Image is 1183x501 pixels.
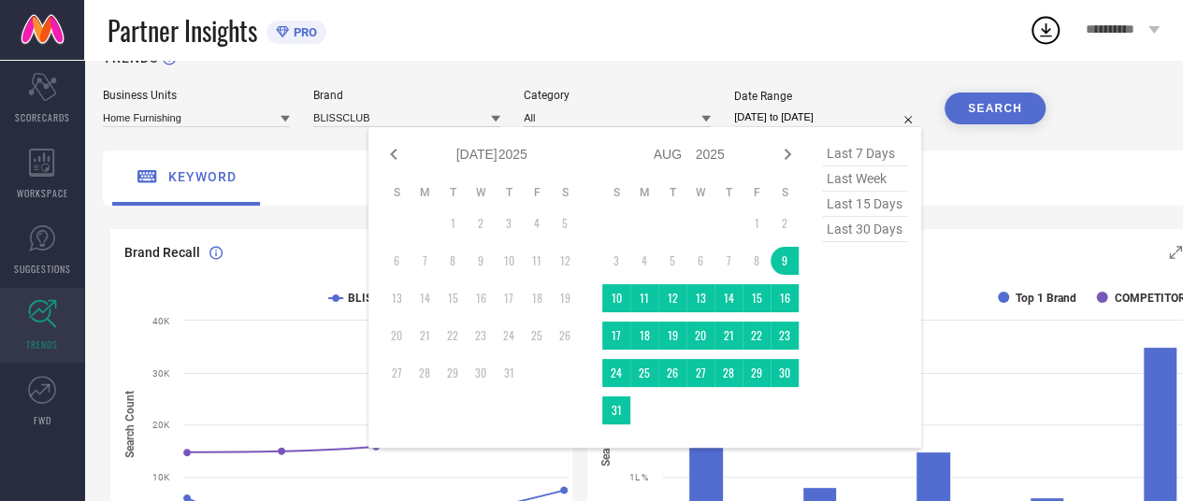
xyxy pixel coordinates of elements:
text: BLISSCLUB [348,292,408,305]
td: Sun Jul 13 2025 [382,284,411,312]
td: Mon Jul 28 2025 [411,359,439,387]
td: Fri Jul 04 2025 [523,209,551,237]
td: Wed Jul 02 2025 [467,209,495,237]
td: Sat Jul 19 2025 [551,284,579,312]
td: Mon Aug 11 2025 [630,284,658,312]
td: Thu Jul 31 2025 [495,359,523,387]
td: Tue Aug 19 2025 [658,322,686,350]
tspan: Search Coverage [600,382,613,466]
span: SUGGESTIONS [14,262,71,276]
span: FWD [34,413,51,427]
td: Sat Aug 30 2025 [771,359,799,387]
th: Wednesday [467,185,495,200]
div: Next month [776,143,799,165]
th: Monday [630,185,658,200]
th: Monday [411,185,439,200]
div: Previous month [382,143,405,165]
td: Fri Aug 22 2025 [743,322,771,350]
td: Sun Aug 10 2025 [602,284,630,312]
td: Fri Aug 15 2025 [743,284,771,312]
td: Tue Jul 01 2025 [439,209,467,237]
text: 30K [152,368,170,379]
th: Thursday [495,185,523,200]
td: Wed Aug 27 2025 [686,359,714,387]
div: Date Range [734,90,921,103]
th: Friday [743,185,771,200]
td: Thu Jul 03 2025 [495,209,523,237]
td: Tue Jul 29 2025 [439,359,467,387]
span: SCORECARDS [15,110,70,124]
td: Sat Aug 16 2025 [771,284,799,312]
tspan: Search Count [123,391,137,458]
td: Tue Jul 22 2025 [439,322,467,350]
span: last week [822,166,907,192]
td: Thu Aug 28 2025 [714,359,743,387]
td: Tue Jul 15 2025 [439,284,467,312]
td: Wed Aug 13 2025 [686,284,714,312]
td: Tue Jul 08 2025 [439,247,467,275]
td: Thu Aug 14 2025 [714,284,743,312]
td: Tue Aug 26 2025 [658,359,686,387]
th: Tuesday [658,185,686,200]
th: Friday [523,185,551,200]
div: Category [524,89,711,102]
td: Sun Aug 17 2025 [602,322,630,350]
td: Thu Jul 24 2025 [495,322,523,350]
span: Brand Recall [124,245,200,260]
td: Sat Jul 26 2025 [551,322,579,350]
td: Sun Aug 24 2025 [602,359,630,387]
td: Tue Aug 12 2025 [658,284,686,312]
span: WORKSPACE [17,186,68,200]
td: Sat Aug 09 2025 [771,247,799,275]
td: Mon Aug 25 2025 [630,359,658,387]
text: 1L % [629,472,648,482]
button: SEARCH [945,93,1046,124]
td: Wed Jul 16 2025 [467,284,495,312]
td: Sat Jul 05 2025 [551,209,579,237]
td: Mon Jul 21 2025 [411,322,439,350]
div: Open download list [1029,13,1062,47]
svg: Zoom [1169,246,1182,259]
td: Sat Aug 23 2025 [771,322,799,350]
td: Wed Aug 20 2025 [686,322,714,350]
div: Brand [313,89,500,102]
span: last 7 days [822,141,907,166]
td: Wed Jul 30 2025 [467,359,495,387]
td: Mon Aug 04 2025 [630,247,658,275]
text: 20K [152,420,170,430]
span: last 30 days [822,217,907,242]
td: Wed Aug 06 2025 [686,247,714,275]
td: Fri Aug 08 2025 [743,247,771,275]
span: Partner Insights [108,11,257,50]
td: Sat Jul 12 2025 [551,247,579,275]
td: Fri Jul 18 2025 [523,284,551,312]
td: Wed Jul 09 2025 [467,247,495,275]
td: Mon Jul 14 2025 [411,284,439,312]
span: PRO [289,25,317,39]
td: Fri Jul 25 2025 [523,322,551,350]
text: 10K [152,472,170,482]
td: Sat Aug 02 2025 [771,209,799,237]
th: Saturday [551,185,579,200]
th: Thursday [714,185,743,200]
td: Fri Aug 29 2025 [743,359,771,387]
input: Select date range [734,107,921,127]
td: Fri Aug 01 2025 [743,209,771,237]
span: keyword [168,169,237,184]
td: Sun Aug 31 2025 [602,396,630,424]
td: Sun Aug 03 2025 [602,247,630,275]
span: last 15 days [822,192,907,217]
td: Thu Aug 07 2025 [714,247,743,275]
td: Thu Aug 21 2025 [714,322,743,350]
td: Thu Jul 17 2025 [495,284,523,312]
td: Mon Jul 07 2025 [411,247,439,275]
th: Tuesday [439,185,467,200]
th: Wednesday [686,185,714,200]
td: Wed Jul 23 2025 [467,322,495,350]
th: Sunday [602,185,630,200]
div: Business Units [103,89,290,102]
th: Saturday [771,185,799,200]
td: Sun Jul 06 2025 [382,247,411,275]
span: TRENDS [26,337,58,351]
th: Sunday [382,185,411,200]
